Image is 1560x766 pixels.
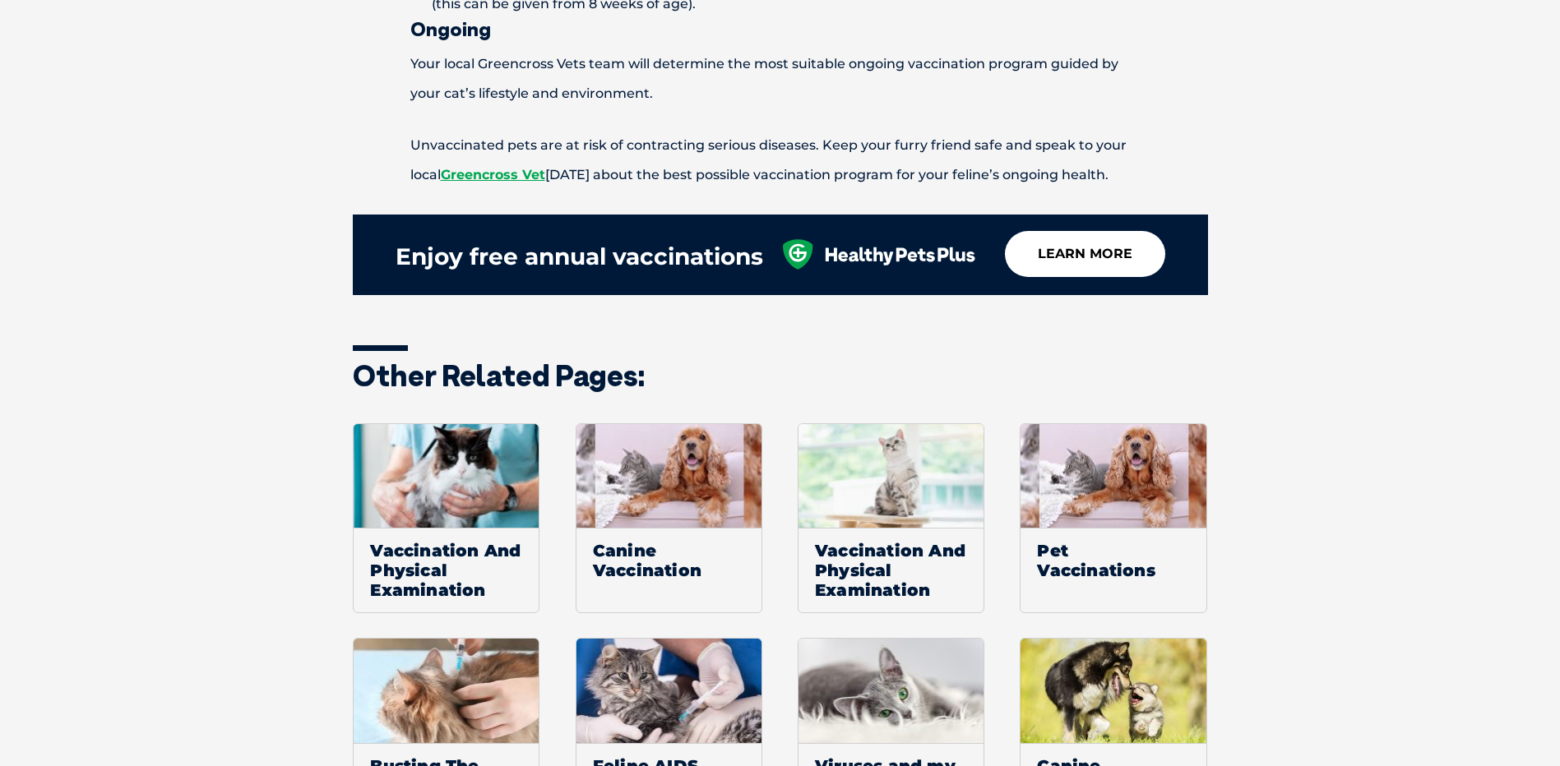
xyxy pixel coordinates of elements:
[353,361,1208,390] h3: Other related pages:
[576,528,761,593] span: Canine Vaccination
[354,528,539,612] span: Vaccination And Physical Examination
[353,19,1208,39] h3: Ongoing
[441,167,545,182] a: Greencross Vet
[799,528,984,612] span: Vaccination And Physical Examination
[353,131,1208,190] p: Unvaccinated pets are at risk of contracting serious diseases. Keep your furry friend safe and sp...
[576,639,761,743] img: Kitten Vaccinations
[1020,423,1206,614] a: Pet Vaccinations
[1021,639,1206,743] img: Default Thumbnail
[396,231,763,283] div: Enjoy free annual vaccinations
[1021,528,1206,593] span: Pet Vaccinations
[353,49,1208,108] p: Your local Greencross Vets team will determine the most suitable ongoing vaccination program guid...
[1005,231,1165,277] a: learn more
[576,423,762,614] a: Canine Vaccination
[353,423,539,614] a: Vaccination And Physical Examination
[799,639,984,743] img: Cat dental check
[798,423,984,614] a: Vaccination And Physical Examination
[780,239,976,270] img: healthy-pets-plus.svg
